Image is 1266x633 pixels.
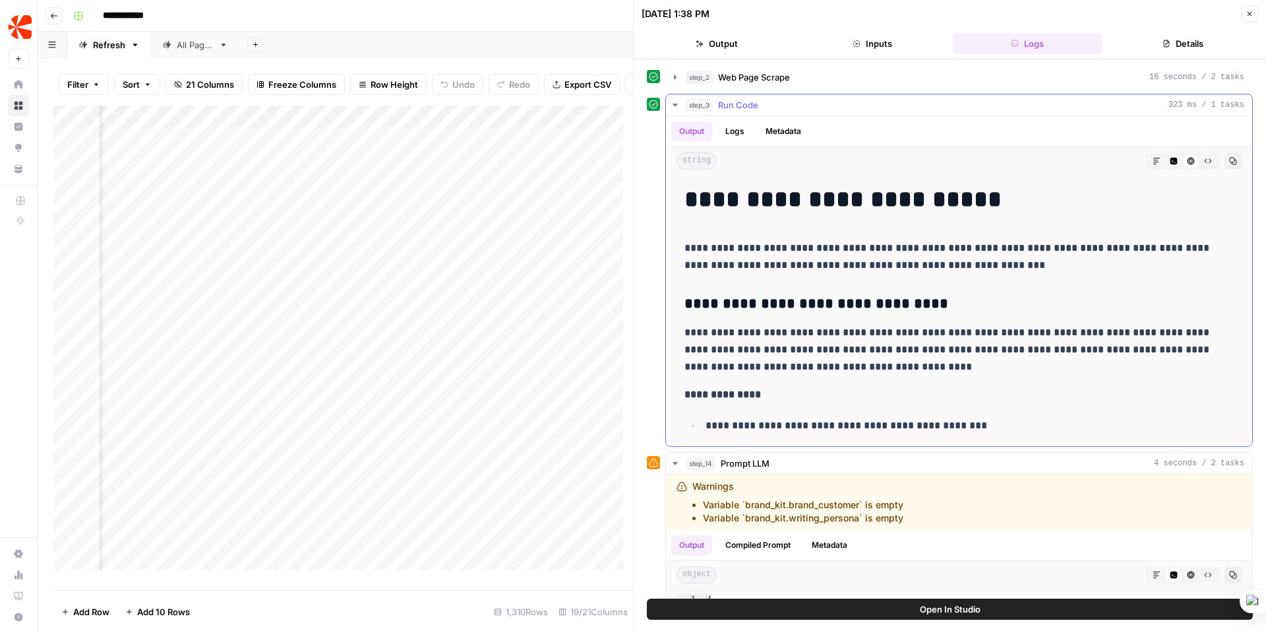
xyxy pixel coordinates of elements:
button: 21 Columns [166,74,243,95]
span: step_14 [686,457,715,470]
button: Filter [59,74,109,95]
a: Browse [8,95,29,116]
span: step_2 [686,71,713,84]
span: Redo [509,78,530,91]
button: Open In Studio [647,599,1253,620]
button: Undo [432,74,483,95]
a: Insights [8,116,29,137]
img: ChargebeeOps Logo [8,15,32,39]
span: 323 ms / 1 tasks [1168,99,1244,111]
button: Inputs [797,33,948,54]
a: Opportunities [8,137,29,158]
span: Filter [67,78,88,91]
a: Settings [8,543,29,564]
span: Undo [452,78,475,91]
a: Your Data [8,158,29,180]
button: Help + Support [8,607,29,628]
div: 19/21 Columns [553,601,633,622]
span: Open In Studio [920,603,980,616]
div: 1,310 Rows [489,601,553,622]
button: Export CSV [544,74,620,95]
span: Toggle code folding, rows 1 through 5 [696,595,704,605]
a: Learning Hub [8,585,29,607]
div: Refresh [93,38,125,51]
a: Refresh [67,32,151,58]
div: 1 [677,595,704,605]
li: Variable `brand_kit.brand_customer` is empty [703,498,903,512]
span: Freeze Columns [268,78,336,91]
div: All Pages [177,38,214,51]
button: Row Height [350,74,427,95]
button: Metadata [758,121,809,141]
a: All Pages [151,32,239,58]
button: Sort [114,74,160,95]
button: Workspace: ChargebeeOps [8,11,29,44]
button: Compiled Prompt [717,535,799,555]
span: Prompt LLM [721,457,769,470]
span: Export CSV [564,78,611,91]
button: Output [671,535,712,555]
span: Web Page Scrape [718,71,790,84]
a: Usage [8,564,29,585]
button: Add Row [53,601,117,622]
div: Warnings [692,480,903,525]
span: 21 Columns [186,78,234,91]
span: object [677,566,717,583]
span: step_3 [686,98,713,112]
button: Add 10 Rows [117,601,198,622]
span: Add Row [73,605,109,618]
span: Run Code [718,98,758,112]
span: 4 seconds / 2 tasks [1154,457,1244,469]
span: Sort [123,78,140,91]
div: [DATE] 1:38 PM [642,7,709,20]
span: 16 seconds / 2 tasks [1149,71,1244,83]
span: Row Height [371,78,418,91]
button: Redo [489,74,539,95]
button: 4 seconds / 2 tasks [666,453,1252,474]
button: Details [1108,33,1258,54]
button: Metadata [804,535,855,555]
li: Variable `brand_kit.writing_persona` is empty [703,512,903,525]
button: Logs [953,33,1103,54]
span: Add 10 Rows [137,605,190,618]
div: 323 ms / 1 tasks [666,116,1252,446]
button: 323 ms / 1 tasks [666,94,1252,116]
button: Freeze Columns [248,74,345,95]
span: string [677,152,717,170]
a: Home [8,74,29,95]
button: 16 seconds / 2 tasks [666,67,1252,88]
button: Output [642,33,792,54]
button: Output [671,121,712,141]
button: Logs [717,121,752,141]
